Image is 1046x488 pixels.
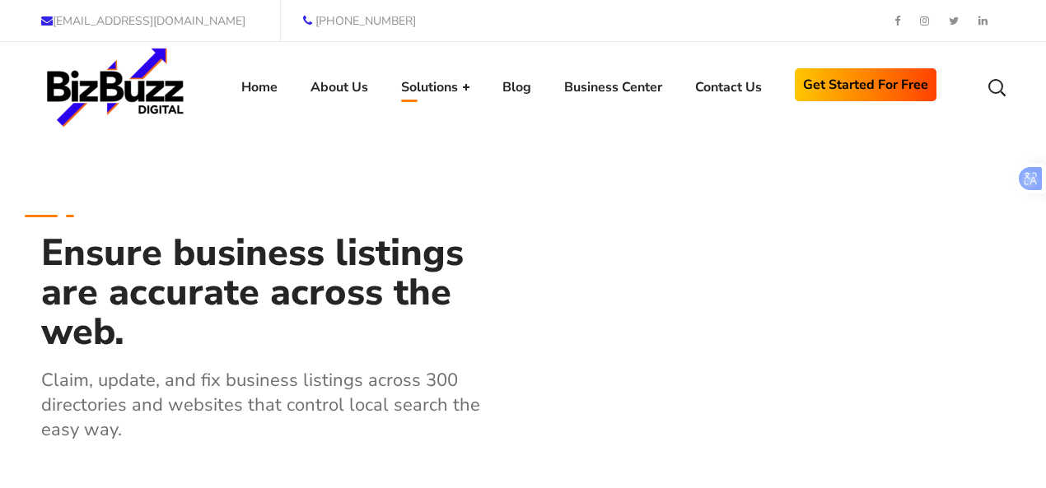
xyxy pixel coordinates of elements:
[41,234,511,352] div: Ensure business listings are accurate across the web.
[803,72,928,97] span: Get Started for Free
[41,368,511,442] div: Claim, update, and fix business listings across 300 directories and websites that control local s...
[294,42,385,132] a: About Us
[41,13,245,29] a: [EMAIL_ADDRESS][DOMAIN_NAME]
[225,42,294,132] a: Home
[564,75,662,100] span: Business Center
[303,13,416,29] a: [PHONE_NUMBER]
[311,75,368,100] span: About Us
[401,75,469,100] span: Solutions
[679,42,778,132] a: Contact Us
[548,42,679,132] a: Business Center
[695,75,762,100] span: Contact Us
[964,409,1046,488] iframe: Chat Widget
[486,42,548,132] a: Blog
[795,68,936,101] a: Get Started for Free
[241,75,278,100] span: Home
[385,42,486,132] a: Solutions
[502,75,531,100] span: Blog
